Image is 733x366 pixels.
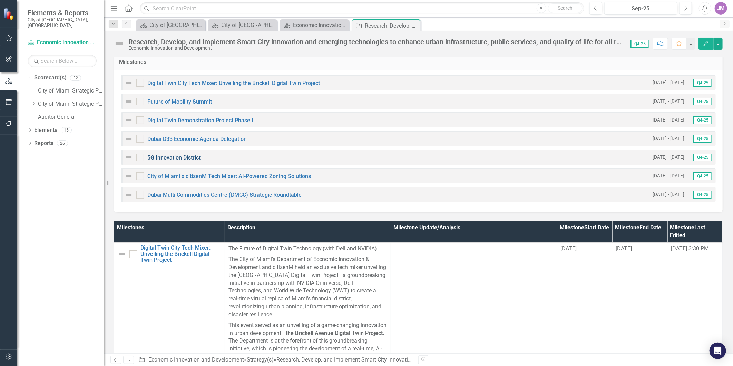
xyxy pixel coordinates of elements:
a: Scorecard(s) [34,74,67,82]
img: Not Defined [125,153,133,162]
a: City of [GEOGRAPHIC_DATA] [210,21,275,29]
a: Auditor General [38,113,104,121]
a: Digital Twin City Tech Mixer: Unveiling the Brickell Digital Twin Project [140,245,221,263]
div: Research, Develop, and Implement Smart City innovation and emerging technologies to enhance urban... [365,21,419,30]
img: Not Defined [125,135,133,143]
div: Research, Develop, and Implement Smart City innovation and emerging technologies to enhance urban... [128,38,623,46]
img: Not Defined [125,97,133,106]
div: [DATE] 3:30 PM [671,245,719,253]
a: City of [GEOGRAPHIC_DATA] [138,21,204,29]
a: 5G Innovation District [147,154,201,161]
div: 32 [70,75,81,81]
span: Q4-25 [693,172,712,180]
div: Economic Innovation and Development [128,46,623,51]
div: City of [GEOGRAPHIC_DATA] [221,21,275,29]
a: City of Miami Strategic Plan (NEW) [38,100,104,108]
a: Strategy(s) [247,356,274,363]
small: [DATE] - [DATE] [653,98,684,105]
img: Not Defined [125,116,133,124]
a: City of Miami Strategic Plan [38,87,104,95]
span: Q4-25 [693,116,712,124]
small: [DATE] - [DATE] [653,135,684,142]
button: Sep-25 [604,2,677,15]
small: [DATE] - [DATE] [653,117,684,123]
img: Not Defined [125,79,133,87]
a: Dubai Multi Commodities Centre (DMCC) Strategic Roundtable [147,192,302,198]
img: ClearPoint Strategy [3,8,16,20]
img: Not Defined [114,38,125,49]
a: Economic Innovation and Development [282,21,347,29]
img: Not Defined [125,172,133,180]
strong: the Brickell Avenue Digital Twin Project. [286,330,385,336]
span: Elements & Reports [28,9,97,17]
span: [DATE] [561,245,577,252]
span: Q4-25 [693,154,712,161]
span: [DATE] [616,245,632,252]
p: The Future of Digital Twin Technology (with Dell and NVIDIA) [228,245,387,254]
small: [DATE] - [DATE] [653,191,684,198]
div: 26 [57,140,68,146]
a: Future of Mobility Summit [147,98,212,105]
h3: Milestones [119,59,717,65]
small: [DATE] - [DATE] [653,79,684,86]
p: The City of Miami's Department of Economic Innovation & Development and citizenM held an exclusiv... [228,254,387,320]
a: Reports [34,139,53,147]
div: Open Intercom Messenger [710,343,726,359]
small: [DATE] - [DATE] [653,154,684,161]
input: Search ClearPoint... [140,2,584,15]
small: [DATE] - [DATE] [653,173,684,179]
div: Sep-25 [607,4,675,13]
div: 15 [61,127,72,133]
span: Q4-25 [693,135,712,143]
a: City of Miami x citizenM Tech Mixer: AI-Powered Zoning Solutions [147,173,311,180]
img: Not Defined [125,191,133,199]
div: » » [138,356,413,364]
a: Digital Twin Demonstration Project Phase I [147,117,253,124]
input: Search Below... [28,55,97,67]
a: Economic Innovation and Development [28,39,97,47]
a: Dubai D33 Economic Agenda Delegation [147,136,247,142]
a: Digital Twin City Tech Mixer: Unveiling the Brickell Digital Twin Project [147,80,320,86]
img: Not Defined [118,250,126,258]
span: Q4-25 [630,40,649,48]
span: Q4-25 [693,79,712,87]
span: Q4-25 [693,191,712,199]
button: Search [548,3,583,13]
span: Q4-25 [693,98,712,105]
small: City of [GEOGRAPHIC_DATA], [GEOGRAPHIC_DATA] [28,17,97,28]
button: JM [715,2,727,15]
div: City of [GEOGRAPHIC_DATA] [149,21,204,29]
span: Search [558,5,573,11]
a: Elements [34,126,57,134]
div: Economic Innovation and Development [293,21,347,29]
a: Economic Innovation and Development [148,356,244,363]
